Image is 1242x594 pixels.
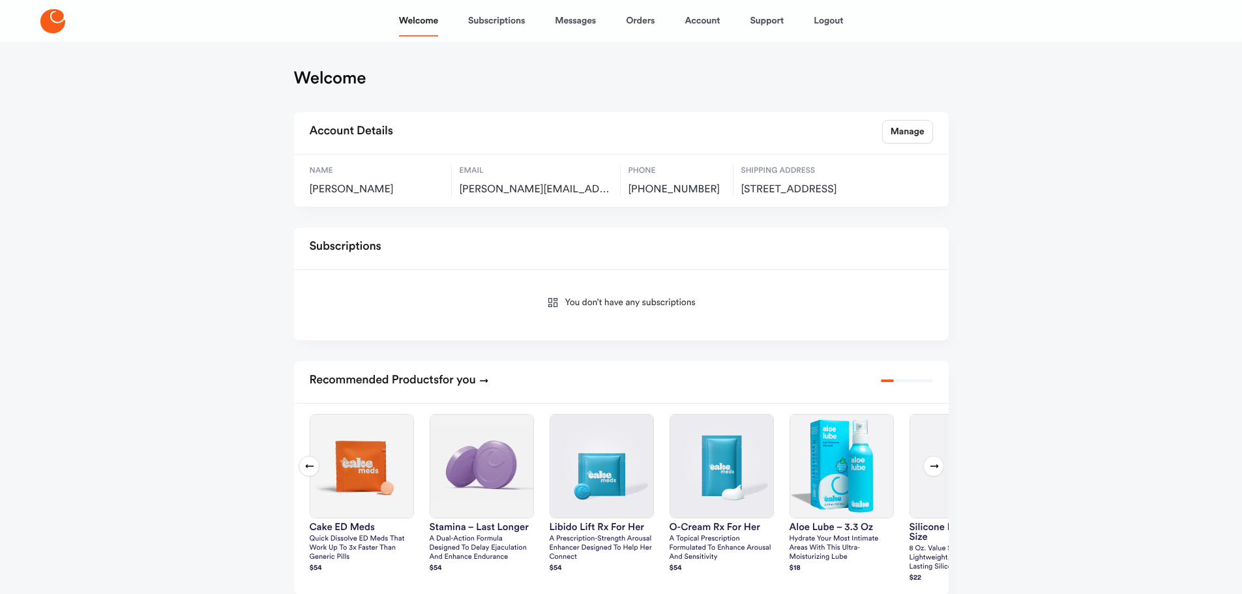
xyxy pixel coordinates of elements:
[670,415,773,518] img: O-Cream Rx for Her
[790,414,894,574] a: Aloe Lube – 3.3 ozAloe Lube – 3.3 ozHydrate your most intimate areas with this ultra-moisturizing...
[310,235,381,259] h2: Subscriptions
[814,5,843,37] a: Logout
[460,183,612,196] span: Ryan.romanowski@comcast.net
[430,535,534,562] p: A dual-action formula designed to delay ejaculation and enhance endurance
[550,565,562,572] strong: $ 54
[909,522,1014,542] h3: silicone lube – value size
[790,565,801,572] strong: $ 18
[460,165,612,177] span: Email
[294,68,366,89] h1: Welcome
[628,165,725,177] span: Phone
[741,183,881,196] span: 2 Corlass Rd, Unit G, Hillsborough, US, 08844
[882,120,933,143] a: Manage
[670,414,774,574] a: O-Cream Rx for HerO-Cream Rx for HerA topical prescription formulated to enhance arousal and sens...
[310,183,443,196] span: [PERSON_NAME]
[741,165,881,177] span: Shipping Address
[670,522,774,532] h3: O-Cream Rx for Her
[430,522,534,532] h3: Stamina – Last Longer
[439,374,476,386] span: for you
[310,414,414,574] a: Cake ED MedsCake ED MedsQuick dissolve ED Meds that work up to 3x faster than generic pills$54
[628,183,725,196] span: [PHONE_NUMBER]
[430,565,442,572] strong: $ 54
[550,414,654,574] a: Libido Lift Rx For HerLibido Lift Rx For HerA prescription-strength arousal enhancer designed to ...
[468,5,525,37] a: Subscriptions
[310,165,443,177] span: Name
[310,280,933,330] div: You don’t have any subscriptions
[310,522,414,532] h3: Cake ED Meds
[790,535,894,562] p: Hydrate your most intimate areas with this ultra-moisturizing lube
[550,415,653,518] img: Libido Lift Rx For Her
[550,522,654,532] h3: Libido Lift Rx For Her
[670,535,774,562] p: A topical prescription formulated to enhance arousal and sensitivity
[909,544,1014,572] p: 8 oz. Value size ultra lightweight, extremely long-lasting silicone formula
[790,415,893,518] img: Aloe Lube – 3.3 oz
[555,5,596,37] a: Messages
[310,415,413,518] img: Cake ED Meds
[310,120,393,143] h2: Account Details
[430,414,534,574] a: Stamina – Last LongerStamina – Last LongerA dual-action formula designed to delay ejaculation and...
[909,574,922,582] strong: $ 22
[790,522,894,532] h3: Aloe Lube – 3.3 oz
[670,565,682,572] strong: $ 54
[910,415,1013,518] img: silicone lube – value size
[310,369,489,393] h2: Recommended Products
[430,415,533,518] img: Stamina – Last Longer
[399,5,438,37] a: Welcome
[750,5,784,37] a: Support
[909,414,1014,584] a: silicone lube – value sizesilicone lube – value size8 oz. Value size ultra lightweight, extremely...
[685,5,720,37] a: Account
[626,5,655,37] a: Orders
[310,565,322,572] strong: $ 54
[310,535,414,562] p: Quick dissolve ED Meds that work up to 3x faster than generic pills
[550,535,654,562] p: A prescription-strength arousal enhancer designed to help her connect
